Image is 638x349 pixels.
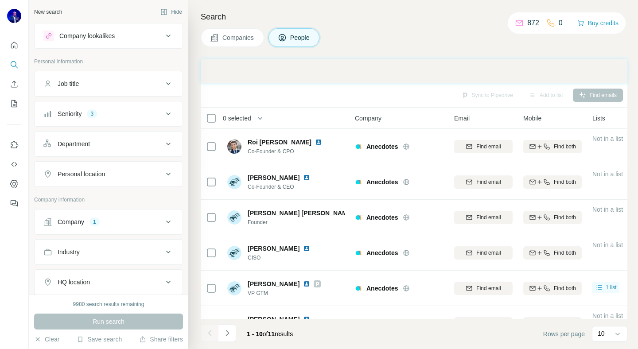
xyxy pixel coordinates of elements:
[227,317,241,331] img: Avatar
[248,183,314,191] span: Co-Founder & CEO
[366,178,398,186] span: Anecdotes
[58,79,79,88] div: Job title
[89,218,100,226] div: 1
[476,178,501,186] span: Find email
[554,213,576,221] span: Find both
[35,241,183,263] button: Industry
[543,330,585,338] span: Rows per page
[554,249,576,257] span: Find both
[366,142,398,151] span: Anecdotes
[454,114,470,123] span: Email
[592,206,623,213] span: Not in a list
[476,249,501,257] span: Find email
[58,278,90,287] div: HQ location
[7,57,21,73] button: Search
[7,96,21,112] button: My lists
[355,249,362,256] img: Logo of Anecdotes
[35,211,183,233] button: Company1
[523,140,582,153] button: Find both
[248,173,300,182] span: [PERSON_NAME]
[7,176,21,192] button: Dashboard
[58,217,84,226] div: Company
[34,335,59,344] button: Clear
[7,37,21,53] button: Quick start
[227,246,241,260] img: Avatar
[303,245,310,252] img: LinkedIn logo
[598,329,605,338] p: 10
[554,143,576,151] span: Find both
[577,17,619,29] button: Buy credits
[35,103,183,124] button: Seniority3
[35,271,183,293] button: HQ location
[248,244,300,253] span: [PERSON_NAME]
[247,330,263,337] span: 1 - 10
[248,289,321,297] span: VP GTM
[7,195,21,211] button: Feedback
[35,133,183,155] button: Department
[35,25,183,47] button: Company lookalikes
[87,110,97,118] div: 3
[606,283,617,291] span: 1 list
[7,76,21,92] button: Enrich CSV
[454,246,513,260] button: Find email
[303,316,310,323] img: LinkedIn logo
[35,163,183,185] button: Personal location
[454,140,513,153] button: Find email
[34,58,183,66] p: Personal information
[476,284,501,292] span: Find email
[303,174,310,181] img: LinkedIn logo
[554,284,576,292] span: Find both
[247,330,293,337] span: results
[227,175,241,189] img: Avatar
[559,18,563,28] p: 0
[263,330,268,337] span: of
[58,140,90,148] div: Department
[58,109,82,118] div: Seniority
[523,282,582,295] button: Find both
[34,8,62,16] div: New search
[303,280,310,287] img: LinkedIn logo
[58,248,80,256] div: Industry
[77,335,122,344] button: Save search
[248,138,311,147] span: Roi [PERSON_NAME]
[58,170,105,178] div: Personal location
[139,335,183,344] button: Share filters
[592,241,623,248] span: Not in a list
[355,178,362,186] img: Logo of Anecdotes
[554,178,576,186] span: Find both
[227,281,241,295] img: Avatar
[227,210,241,225] img: Avatar
[366,213,398,222] span: Anecdotes
[7,137,21,153] button: Use Surfe on LinkedIn
[454,175,513,189] button: Find email
[523,211,582,224] button: Find both
[201,59,627,83] iframe: Banner
[454,317,513,330] button: Find email
[454,211,513,224] button: Find email
[290,33,311,42] span: People
[248,209,354,217] span: [PERSON_NAME] [PERSON_NAME]
[248,315,300,324] span: [PERSON_NAME]
[355,114,381,123] span: Company
[476,213,501,221] span: Find email
[523,175,582,189] button: Find both
[523,246,582,260] button: Find both
[527,18,539,28] p: 872
[476,143,501,151] span: Find email
[592,114,605,123] span: Lists
[355,143,362,150] img: Logo of Anecdotes
[34,196,183,204] p: Company information
[268,330,275,337] span: 11
[59,31,115,40] div: Company lookalikes
[592,171,623,178] span: Not in a list
[454,282,513,295] button: Find email
[592,135,623,142] span: Not in a list
[248,218,345,226] span: Founder
[154,5,188,19] button: Hide
[218,324,236,342] button: Navigate to next page
[366,284,398,293] span: Anecdotes
[227,140,241,154] img: Avatar
[222,33,255,42] span: Companies
[355,214,362,221] img: Logo of Anecdotes
[523,114,541,123] span: Mobile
